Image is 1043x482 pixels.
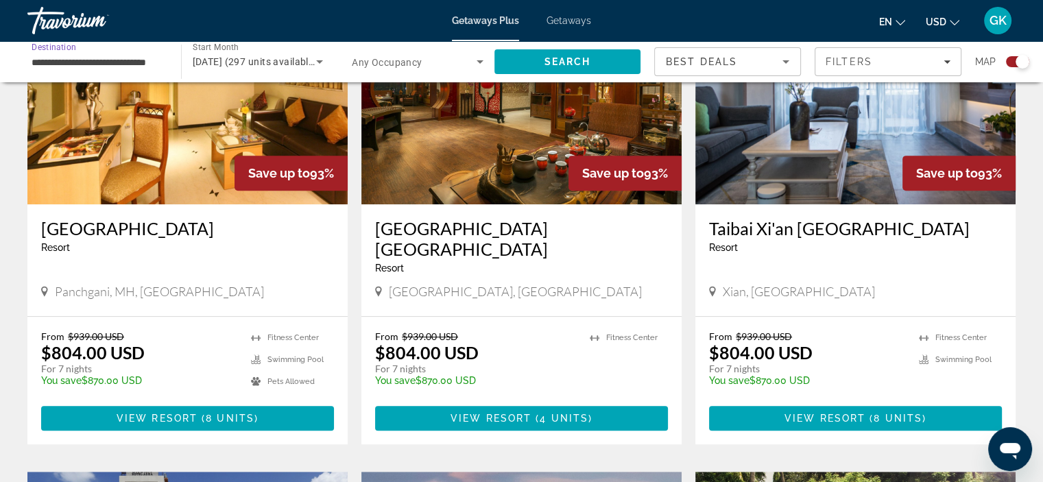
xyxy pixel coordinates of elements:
p: For 7 nights [375,363,576,375]
span: You save [41,375,82,386]
span: Search [544,56,590,67]
button: User Menu [980,6,1016,35]
span: From [375,330,398,342]
span: You save [375,375,416,386]
span: View Resort [451,413,531,424]
span: Any Occupancy [352,57,422,68]
span: ( ) [865,413,926,424]
span: Filters [826,56,872,67]
div: 93% [902,156,1016,191]
iframe: Button to launch messaging window [988,427,1032,471]
span: ( ) [197,413,259,424]
p: $804.00 USD [41,342,145,363]
span: Save up to [916,166,978,180]
p: $870.00 USD [41,375,237,386]
span: $939.00 USD [402,330,458,342]
span: Best Deals [666,56,737,67]
button: Filters [815,47,961,76]
mat-select: Sort by [666,53,789,70]
span: From [41,330,64,342]
span: From [709,330,732,342]
a: [GEOGRAPHIC_DATA] [41,218,334,239]
span: $939.00 USD [68,330,124,342]
span: USD [926,16,946,27]
span: 8 units [874,413,922,424]
button: Change currency [926,12,959,32]
span: Fitness Center [606,333,658,342]
a: Taibai Xi'an [GEOGRAPHIC_DATA] [709,218,1002,239]
span: Save up to [248,166,310,180]
p: For 7 nights [41,363,237,375]
a: Travorium [27,3,165,38]
span: Save up to [582,166,644,180]
span: [DATE] (297 units available) [193,56,317,67]
span: $939.00 USD [736,330,792,342]
a: [GEOGRAPHIC_DATA] [GEOGRAPHIC_DATA] [375,218,668,259]
button: Search [494,49,641,74]
span: You save [709,375,750,386]
button: View Resort(4 units) [375,406,668,431]
span: [GEOGRAPHIC_DATA], [GEOGRAPHIC_DATA] [389,284,642,299]
span: ( ) [531,413,592,424]
button: View Resort(8 units) [709,406,1002,431]
p: $804.00 USD [375,342,479,363]
p: For 7 nights [709,363,905,375]
a: Getaways [547,15,591,26]
span: Resort [709,242,738,253]
div: 93% [568,156,682,191]
p: $870.00 USD [709,375,905,386]
span: Xian, [GEOGRAPHIC_DATA] [723,284,875,299]
a: Getaways Plus [452,15,519,26]
span: Pets Allowed [267,377,315,386]
span: Resort [41,242,70,253]
span: Panchgani, MH, [GEOGRAPHIC_DATA] [55,284,264,299]
input: Select destination [32,54,163,71]
span: View Resort [117,413,197,424]
span: View Resort [784,413,865,424]
span: 4 units [540,413,588,424]
p: $804.00 USD [709,342,813,363]
p: $870.00 USD [375,375,576,386]
span: Start Month [193,43,239,52]
span: Swimming Pool [267,355,324,364]
button: View Resort(8 units) [41,406,334,431]
span: en [879,16,892,27]
span: 8 units [206,413,254,424]
div: 93% [235,156,348,191]
span: Resort [375,263,404,274]
span: Swimming Pool [935,355,992,364]
span: GK [990,14,1007,27]
span: Destination [32,42,76,51]
span: Fitness Center [935,333,987,342]
button: Change language [879,12,905,32]
span: Map [975,52,996,71]
span: Fitness Center [267,333,319,342]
